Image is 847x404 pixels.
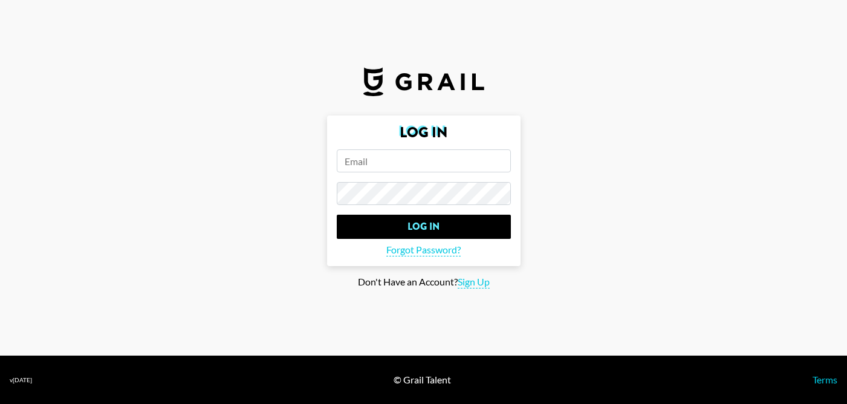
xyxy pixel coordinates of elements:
[337,149,511,172] input: Email
[337,125,511,140] h2: Log In
[337,215,511,239] input: Log In
[10,276,837,288] div: Don't Have an Account?
[10,376,32,384] div: v [DATE]
[458,276,490,288] span: Sign Up
[394,374,451,386] div: © Grail Talent
[386,244,461,256] span: Forgot Password?
[813,374,837,385] a: Terms
[363,67,484,96] img: Grail Talent Logo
